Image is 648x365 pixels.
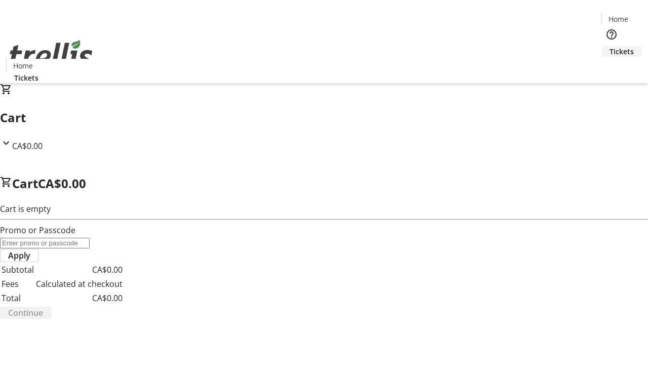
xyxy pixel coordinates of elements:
[14,72,38,83] span: Tickets
[6,72,47,83] a: Tickets
[1,277,34,290] td: Fees
[609,14,628,24] span: Home
[1,263,34,276] td: Subtotal
[8,249,30,262] span: Apply
[35,277,123,290] td: Calculated at checkout
[12,140,43,152] span: CA$0.00
[13,60,33,71] span: Home
[7,60,39,71] a: Home
[601,24,622,45] button: Help
[601,46,642,57] a: Tickets
[610,46,634,57] span: Tickets
[35,291,123,305] td: CA$0.00
[6,29,96,80] img: Orient E2E Organization UZ4tP1Dm5l's Logo
[1,291,34,305] td: Total
[38,175,86,192] span: CA$0.00
[35,263,123,276] td: CA$0.00
[602,14,634,24] a: Home
[601,57,622,77] button: Cart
